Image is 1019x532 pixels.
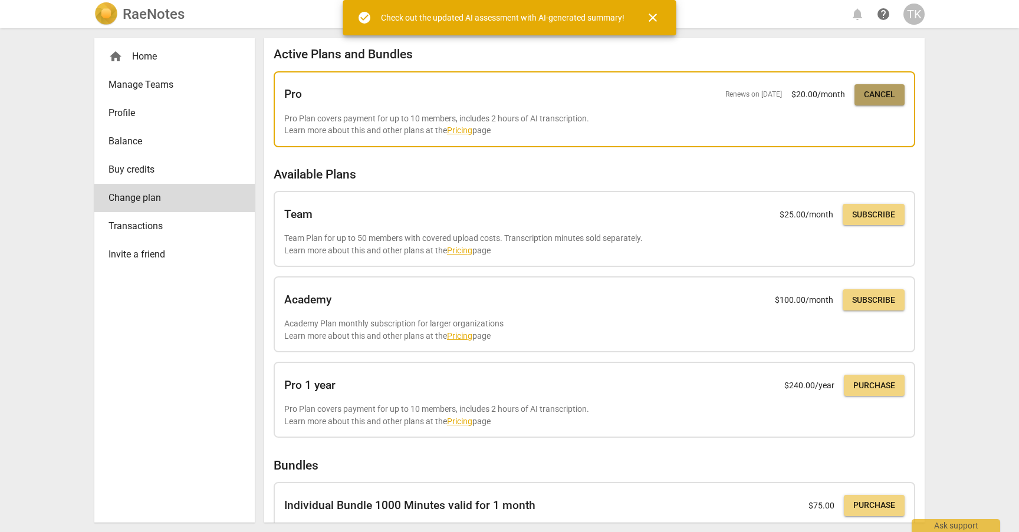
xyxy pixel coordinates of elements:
[94,71,255,99] a: Manage Teams
[109,219,231,233] span: Transactions
[381,12,624,24] div: Check out the updated AI assessment with AI-generated summary!
[274,167,915,182] h2: Available Plans
[447,331,472,341] a: Pricing
[284,318,905,342] p: Academy Plan monthly subscription for larger organizations Learn more about this and other plans ...
[109,78,231,92] span: Manage Teams
[109,106,231,120] span: Profile
[94,127,255,156] a: Balance
[447,417,472,426] a: Pricing
[853,500,895,511] span: Purchase
[725,90,782,100] span: Renews on [DATE]
[284,208,313,221] h2: Team
[852,209,895,221] span: Subscribe
[284,232,905,256] p: Team Plan for up to 50 members with covered upload costs. Transcription minutes sold separately. ...
[284,293,331,306] h2: Academy
[94,42,255,71] div: Home
[843,204,905,225] button: Subscribe
[447,246,472,255] a: Pricing
[284,499,535,512] h2: Individual Bundle 1000 Minutes valid for 1 month
[109,134,231,148] span: Balance
[873,4,894,25] a: Help
[775,294,833,306] p: $ 100.00 /month
[808,500,834,512] p: $ 75.00
[447,125,472,135] a: Pricing
[284,113,905,137] p: Pro Plan covers payment for up to 10 members, includes 2 hours of AI transcription. Learn more ab...
[284,379,336,392] h2: Pro 1 year
[94,2,118,26] img: Logo
[876,7,890,21] span: help
[274,47,915,62] h2: Active Plans and Bundles
[852,295,895,306] span: Subscribe
[109,49,231,64] div: Home
[109,49,123,64] span: home
[843,289,905,310] button: Subscribe
[864,89,895,101] span: Cancel
[94,212,255,240] a: Transactions
[780,209,833,221] p: $ 25.00 /month
[94,99,255,127] a: Profile
[853,380,895,392] span: Purchase
[94,184,255,212] a: Change plan
[844,375,905,396] button: Purchase
[639,4,667,32] button: Close
[791,88,845,101] p: $ 20.00 /month
[94,156,255,184] a: Buy credits
[854,84,905,105] button: Cancel
[94,2,185,26] a: LogoRaeNotes
[109,191,231,205] span: Change plan
[912,519,1000,532] div: Ask support
[844,495,905,516] button: Purchase
[646,11,660,25] span: close
[284,88,302,101] h2: Pro
[123,6,185,22] h2: RaeNotes
[903,4,925,25] button: TK
[109,247,231,262] span: Invite a friend
[94,240,255,269] a: Invite a friend
[274,458,915,473] h2: Bundles
[784,379,834,392] p: $ 240.00 /year
[284,403,905,427] p: Pro Plan covers payment for up to 10 members, includes 2 hours of AI transcription. Learn more ab...
[109,163,231,177] span: Buy credits
[357,11,372,25] span: check_circle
